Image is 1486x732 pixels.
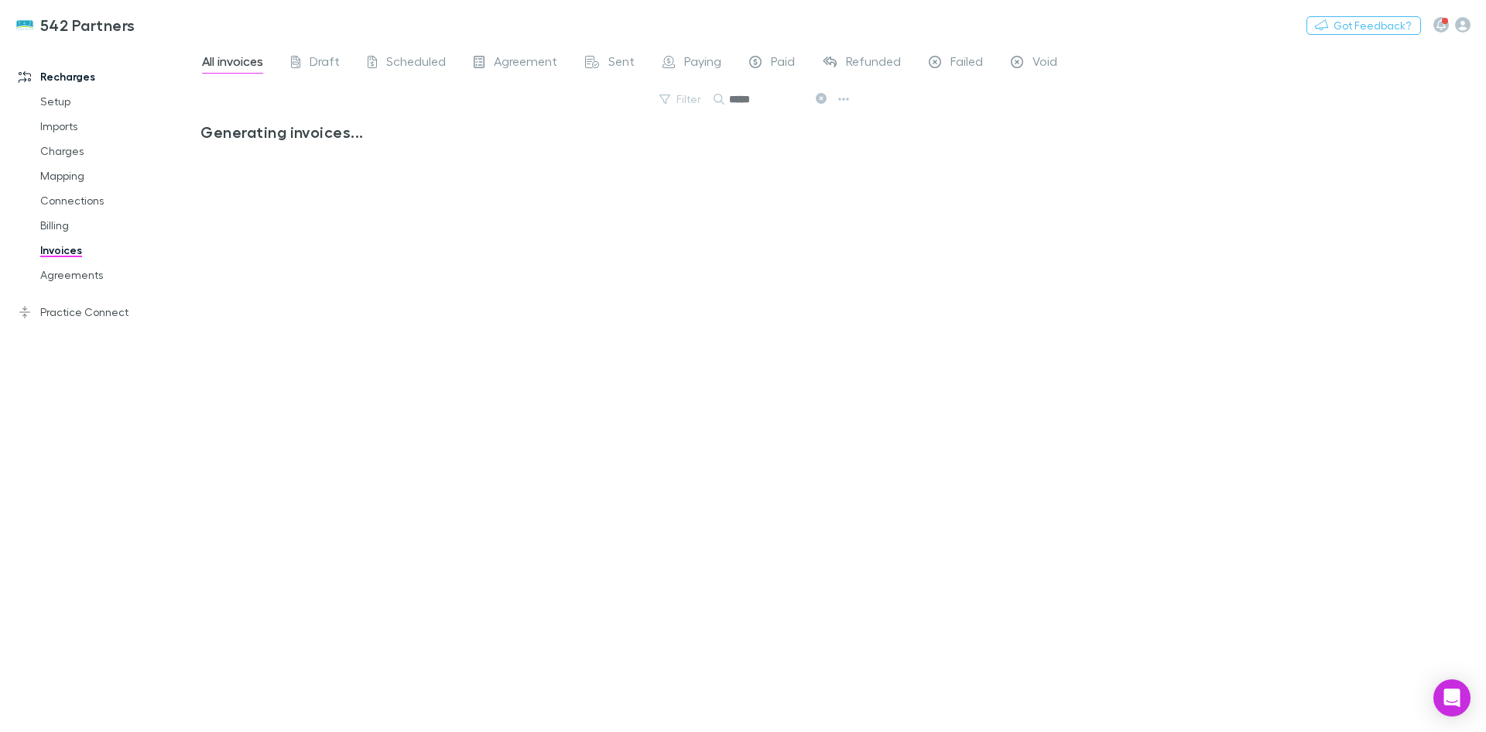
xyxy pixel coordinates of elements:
[25,188,209,213] a: Connections
[386,53,446,74] span: Scheduled
[3,300,209,325] a: Practice Connect
[25,263,209,287] a: Agreements
[494,53,557,74] span: Agreement
[1032,53,1057,74] span: Void
[310,53,340,74] span: Draft
[1433,679,1471,717] div: Open Intercom Messenger
[15,15,34,34] img: 542 Partners's Logo
[950,53,983,74] span: Failed
[684,53,721,74] span: Paying
[200,122,842,141] h3: Generating invoices...
[40,15,135,34] h3: 542 Partners
[25,89,209,114] a: Setup
[6,6,145,43] a: 542 Partners
[1306,16,1421,35] button: Got Feedback?
[25,163,209,188] a: Mapping
[771,53,795,74] span: Paid
[25,213,209,238] a: Billing
[25,139,209,163] a: Charges
[652,90,710,108] button: Filter
[25,114,209,139] a: Imports
[846,53,901,74] span: Refunded
[25,238,209,263] a: Invoices
[202,53,263,74] span: All invoices
[3,64,209,89] a: Recharges
[608,53,635,74] span: Sent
